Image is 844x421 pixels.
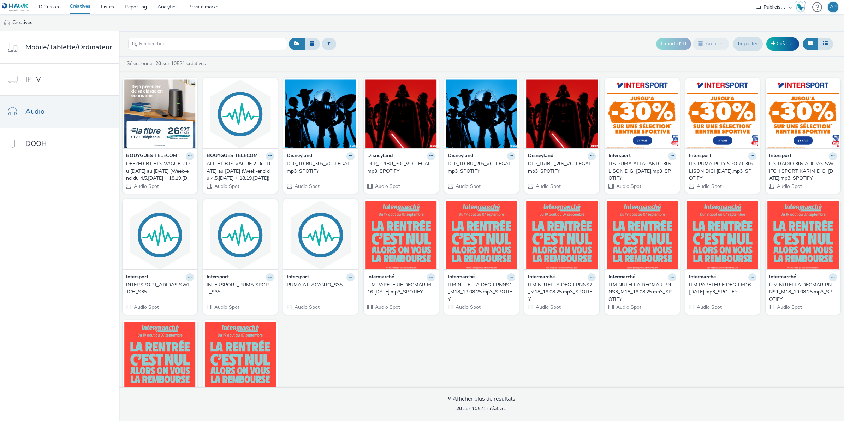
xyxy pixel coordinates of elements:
[287,281,355,289] a: PUMA ATTACANTO_S35
[126,273,148,281] strong: Intersport
[374,183,400,190] span: Audio Spot
[448,273,475,281] strong: Intermarché
[776,183,802,190] span: Audio Spot
[126,152,177,160] strong: BOUYGUES TELECOM
[689,160,757,182] a: ITS PUMA POLY SPORT 30s LISON DIGI [DATE].mp3_SPOTIFY
[795,1,806,13] img: Hawk Academy
[535,304,561,310] span: Audio Spot
[133,304,159,310] span: Audio Spot
[526,201,598,269] img: ITM NUTELLA DEGJJ PNNS2_M18_19.08.25.mp3_SPOTIFY visual
[287,160,352,175] div: DLP_TRIBU_30s_VO-LEGAL.mp3_SPOTIFY
[365,201,437,269] img: ITM PAPETERIE DEGMAR M16 30.07.25.mp3_SPOTIFY visual
[25,74,41,84] span: IPTV
[25,42,112,52] span: Mobile/Tablette/Ordinateur
[446,201,517,269] img: ITM NUTELLA DEGJJ PNNS1_M18_19.08.25.mp3_SPOTIFY visual
[207,152,258,160] strong: BOUYGUES TELECOM
[155,60,161,67] strong: 20
[214,304,239,310] span: Audio Spot
[124,79,196,148] img: DEEZER BT BTS VAGUE 2 Du 04 au 27 septembre (Week-end du 4,5,6 sept + 18,19,20 sept) visual
[689,281,754,296] div: ITM PAPETERIE DEGJJ M16 [DATE].mp3_SPOTIFY
[126,281,194,296] a: INTERSPORT_ADIDAS SWITCH_S35
[367,281,435,296] a: ITM PAPETERIE DEGMAR M16 [DATE].mp3_SPOTIFY
[528,160,593,175] div: DLP_TRIBU_20s_VO-LEGAL.mp3_SPOTIFY
[124,201,196,269] img: INTERSPORT_ADIDAS SWITCH_S35 visual
[455,304,481,310] span: Audio Spot
[769,281,834,303] div: ITM NUTELLA DEGMAR PNNS1_M18_19.08.25.mp3_SPOTIFY
[4,19,11,26] img: audio
[285,79,356,148] img: DLP_TRIBU_30s_VO-LEGAL.mp3_SPOTIFY visual
[205,322,276,391] img: ITM NUTELLA DEGJJ PNNS3_M18_19.08.25.mp3_SPOTIFY visual
[133,183,159,190] span: Audio Spot
[456,405,462,412] strong: 20
[126,60,209,67] a: Sélectionner sur 10521 créatives
[528,281,593,303] div: ITM NUTELLA DEGJJ PNNS2_M18_19.08.25.mp3_SPOTIFY
[448,152,473,160] strong: Disneyland
[818,38,833,50] button: Liste
[803,38,818,50] button: Grille
[367,160,435,175] a: DLP_TRIBU_30s_VO-LEGAL.mp3_SPOTIFY
[769,273,796,281] strong: Intermarché
[365,79,437,148] img: DLP_TRIBU_30s_VO-LEGAL.mp3_SPOTIFY visual
[126,281,191,296] div: INTERSPORT_ADIDAS SWITCH_S35
[448,160,513,175] div: DLP_TRIBU_20s_VO-LEGAL.mp3_SPOTIFY
[207,160,272,182] div: ALL BT BTS VAGUE 2 Du [DATE] au [DATE] (Week-end du 4,5,[DATE] + 18,19,[DATE])
[294,183,320,190] span: Audio Spot
[446,79,517,148] img: DLP_TRIBU_20s_VO-LEGAL.mp3_SPOTIFY visual
[696,304,722,310] span: Audio Spot
[287,152,312,160] strong: Disneyland
[608,152,631,160] strong: Intersport
[608,160,673,182] div: ITS PUMA ATTACANTO 30s LISON DIGI [DATE].mp3_SPOTIFY
[25,138,47,149] span: DOOH
[367,273,394,281] strong: Intermarché
[607,79,678,148] img: ITS PUMA ATTACANTO 30s LISON DIGI 30.07.25.mp3_SPOTIFY visual
[205,201,276,269] img: INTERSPORT_PUMA SPORT_S35 visual
[294,304,320,310] span: Audio Spot
[2,3,29,12] img: undefined Logo
[126,160,194,182] a: DEEZER BT BTS VAGUE 2 Du [DATE] au [DATE] (Week-end du 4,5,[DATE] + 18,19,[DATE])
[608,281,673,303] div: ITM NUTELLA DEGMAR PNNS3_M18_19.08.25.mp3_SPOTIFY
[689,281,757,296] a: ITM PAPETERIE DEGJJ M16 [DATE].mp3_SPOTIFY
[767,201,839,269] img: ITM NUTELLA DEGMAR PNNS1_M18_19.08.25.mp3_SPOTIFY visual
[608,273,635,281] strong: Intermarché
[287,160,355,175] a: DLP_TRIBU_30s_VO-LEGAL.mp3_SPOTIFY
[287,273,309,281] strong: Intersport
[693,38,729,50] button: Archiver
[448,281,513,303] div: ITM NUTELLA DEGJJ PNNS1_M18_19.08.25.mp3_SPOTIFY
[687,79,759,148] img: ITS PUMA POLY SPORT 30s LISON DIGI 30.07.25.mp3_SPOTIFY visual
[689,152,711,160] strong: Intersport
[656,38,691,49] button: Export d'ID
[769,160,834,182] div: ITS RADIO 30s ADIDAS SWITCH SPORT KARIM DIGI [DATE].mp3_SPOTIFY
[124,322,196,391] img: ITM NUTELLA DEGMAR PNNS2_M18_19.08.25.mp3_SPOTIFY visual
[456,405,507,412] span: sur 10521 créatives
[448,395,515,403] div: Afficher plus de résultats
[696,183,722,190] span: Audio Spot
[448,160,516,175] a: DLP_TRIBU_20s_VO-LEGAL.mp3_SPOTIFY
[205,79,276,148] img: ALL BT BTS VAGUE 2 Du 04 au 27 septembre (Week-end du 4,5,6 sept + 18,19,20 sept) visual
[776,304,802,310] span: Audio Spot
[535,183,561,190] span: Audio Spot
[207,281,272,296] div: INTERSPORT_PUMA SPORT_S35
[25,106,44,117] span: Audio
[766,37,799,50] a: Créative
[374,304,400,310] span: Audio Spot
[126,160,191,182] div: DEEZER BT BTS VAGUE 2 Du [DATE] au [DATE] (Week-end du 4,5,[DATE] + 18,19,[DATE])
[367,152,393,160] strong: Disneyland
[733,37,763,51] a: Importer
[769,160,837,182] a: ITS RADIO 30s ADIDAS SWITCH SPORT KARIM DIGI [DATE].mp3_SPOTIFY
[287,281,352,289] div: PUMA ATTACANTO_S35
[367,160,432,175] div: DLP_TRIBU_30s_VO-LEGAL.mp3_SPOTIFY
[830,2,837,12] div: AP
[689,273,716,281] strong: Intermarché
[769,152,791,160] strong: Intersport
[528,273,555,281] strong: Intermarché
[528,281,596,303] a: ITM NUTELLA DEGJJ PNNS2_M18_19.08.25.mp3_SPOTIFY
[689,160,754,182] div: ITS PUMA POLY SPORT 30s LISON DIGI [DATE].mp3_SPOTIFY
[795,1,809,13] a: Hawk Academy
[608,281,676,303] a: ITM NUTELLA DEGMAR PNNS3_M18_19.08.25.mp3_SPOTIFY
[207,160,274,182] a: ALL BT BTS VAGUE 2 Du [DATE] au [DATE] (Week-end du 4,5,[DATE] + 18,19,[DATE])
[207,273,229,281] strong: Intersport
[214,183,239,190] span: Audio Spot
[367,281,432,296] div: ITM PAPETERIE DEGMAR M16 [DATE].mp3_SPOTIFY
[455,183,481,190] span: Audio Spot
